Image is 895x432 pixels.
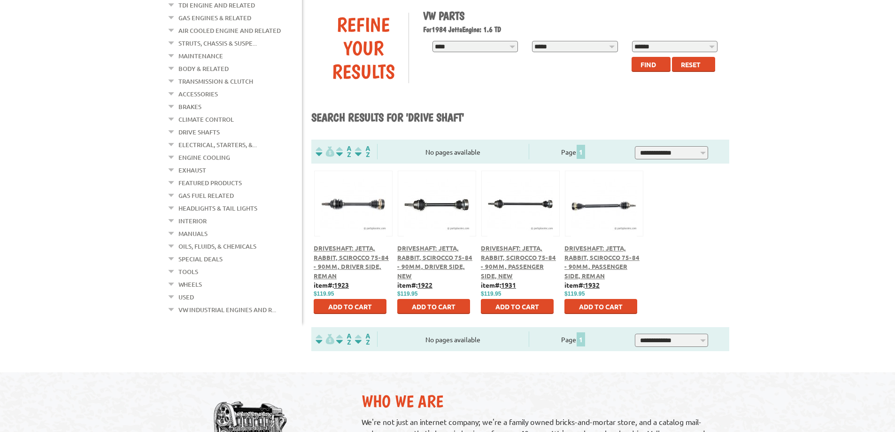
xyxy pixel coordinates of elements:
[318,13,409,83] div: Refine Your Results
[178,189,234,202] a: Gas Fuel Related
[178,177,242,189] a: Featured Products
[529,144,618,159] div: Page
[564,291,585,297] span: $119.95
[397,281,432,289] b: item#:
[314,291,334,297] span: $119.95
[178,215,207,227] a: Interior
[529,331,618,347] div: Page
[178,37,257,49] a: Struts, Chassis & Suspe...
[334,281,349,289] u: 1923
[178,164,206,176] a: Exhaust
[423,25,723,34] h2: 1984 Jetta
[579,302,623,311] span: Add to Cart
[178,24,281,37] a: Air Cooled Engine and Related
[397,299,470,314] button: Add to Cart
[178,304,276,316] a: VW Industrial Engines and R...
[423,9,723,23] h1: VW Parts
[481,291,501,297] span: $119.95
[640,60,656,69] span: Find
[412,302,455,311] span: Add to Cart
[178,240,256,252] a: Oils, Fluids, & Chemicals
[495,302,539,311] span: Add to Cart
[501,281,516,289] u: 1931
[481,299,554,314] button: Add to Cart
[316,146,334,157] img: filterpricelow.svg
[681,60,701,69] span: Reset
[397,244,472,280] a: Driveshaft: Jetta, Rabbit, Scirocco 75-84 - 90mm, Driver Side, New
[397,291,417,297] span: $119.95
[672,57,715,72] button: Reset
[178,278,202,291] a: Wheels
[564,299,637,314] button: Add to Cart
[178,266,198,278] a: Tools
[178,88,218,100] a: Accessories
[178,113,234,126] a: Climate Control
[314,281,349,289] b: item#:
[178,151,230,164] a: Engine Cooling
[178,75,253,87] a: Transmission & Clutch
[334,334,353,345] img: Sort by Headline
[462,25,501,34] span: Engine: 1.6 TD
[178,126,220,138] a: Drive Shafts
[178,50,223,62] a: Maintenance
[178,63,229,75] a: Body & Related
[423,25,432,34] span: For
[577,145,585,159] span: 1
[334,146,353,157] img: Sort by Headline
[564,281,600,289] b: item#:
[178,291,194,303] a: Used
[316,334,334,345] img: filterpricelow.svg
[178,139,257,151] a: Electrical, Starters, &...
[314,299,386,314] button: Add to Cart
[353,334,372,345] img: Sort by Sales Rank
[378,335,529,345] div: No pages available
[178,202,257,214] a: Headlights & Tail Lights
[178,228,208,240] a: Manuals
[178,253,223,265] a: Special Deals
[353,146,372,157] img: Sort by Sales Rank
[178,101,201,113] a: Brakes
[481,244,556,280] a: Driveshaft: Jetta, Rabbit, Scirocco 75-84 - 90mm, Passenger Side, New
[481,281,516,289] b: item#:
[178,12,251,24] a: Gas Engines & Related
[311,110,729,126] h1: Search results for 'drive shaft'
[378,147,529,157] div: No pages available
[564,244,640,280] a: Driveshaft: Jetta, Rabbit, Scirocco 75-84 - 90mm, Passenger Side, Reman
[577,332,585,346] span: 1
[585,281,600,289] u: 1932
[417,281,432,289] u: 1922
[314,244,389,280] a: Driveshaft: Jetta, Rabbit, Scirocco 75-84 - 90mm, Driver Side, Reman
[328,302,372,311] span: Add to Cart
[632,57,671,72] button: Find
[362,391,720,411] h2: Who We Are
